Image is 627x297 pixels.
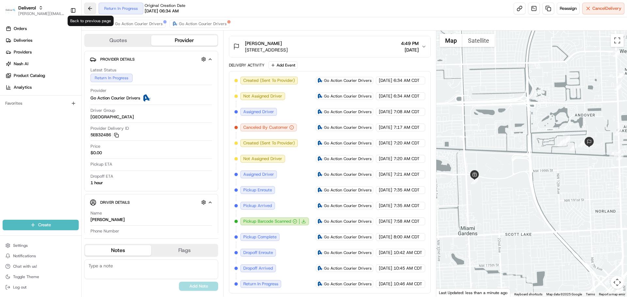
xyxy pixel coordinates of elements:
[145,8,179,14] span: [DATE] 06:34 AM
[3,59,81,69] a: Nash AI
[90,95,140,101] span: Go Action Courier Drivers
[379,203,392,209] span: [DATE]
[13,274,39,279] span: Toggle Theme
[55,146,60,152] div: 💻
[245,47,288,53] span: [STREET_ADDRESS]
[13,119,18,124] img: 1736555255976-a54dd68f-1ca7-489b-9aae-adbdc363a1c4
[151,245,217,256] button: Flags
[58,119,71,124] span: [DATE]
[3,241,79,250] button: Settings
[324,141,372,146] span: Go Action Courier Drivers
[401,47,419,53] span: [DATE]
[7,85,44,90] div: Past conversations
[3,251,79,260] button: Notifications
[3,262,79,271] button: Chat with us!
[13,146,50,152] span: Knowledge Base
[151,35,217,46] button: Provider
[13,264,37,269] span: Chat with us!
[546,292,582,296] span: Map data ©2025 Google
[317,219,323,224] img: ActionCourier.png
[243,265,273,271] span: Dropoff Arrived
[324,125,372,130] span: Go Action Courier Drivers
[90,180,103,186] div: 1 hour
[20,101,53,106] span: [PERSON_NAME]
[4,143,53,155] a: 📗Knowledge Base
[18,5,36,11] span: Deliverol
[243,187,272,193] span: Pickup Enroute
[317,250,323,255] img: ActionCourier.png
[243,125,288,130] span: Canceled By Customer
[18,11,65,16] button: [PERSON_NAME][EMAIL_ADDRESS][DOMAIN_NAME]
[440,34,462,47] button: Show street map
[229,36,430,57] button: [PERSON_NAME][STREET_ADDRESS]4:49 PM[DATE]
[394,250,422,256] span: 10:42 AM CDT
[7,95,17,105] img: Jeff Sasse
[317,78,323,83] img: ActionCourier.png
[90,143,100,149] span: Price
[29,69,90,74] div: We're available if you need us!
[570,143,577,151] div: 6
[243,93,282,99] span: Not Assigned Driver
[172,21,178,26] img: ActionCourier.png
[401,40,419,47] span: 4:49 PM
[379,78,392,83] span: [DATE]
[379,218,392,224] span: [DATE]
[14,73,45,79] span: Product Catalog
[54,101,56,106] span: •
[394,234,420,240] span: 8:00 AM CDT
[394,109,420,115] span: 7:08 AM CDT
[229,63,265,68] div: Delivery Activity
[7,26,119,37] p: Welcome 👋
[324,172,372,177] span: Go Action Courier Drivers
[394,187,420,193] span: 7:35 AM CDT
[324,281,372,287] span: Go Action Courier Drivers
[614,128,621,136] div: 8
[582,3,624,14] button: CancelDelivery
[179,21,227,26] span: Go Action Courier Drivers
[317,141,323,146] img: ActionCourier.png
[324,156,372,161] span: Go Action Courier Drivers
[101,83,119,91] button: See all
[324,203,372,208] span: Go Action Courier Drivers
[324,187,372,193] span: Go Action Courier Drivers
[90,217,125,223] div: [PERSON_NAME]
[245,40,282,47] span: [PERSON_NAME]
[324,234,372,240] span: Go Action Courier Drivers
[90,67,116,73] span: Latest Status
[317,234,323,240] img: ActionCourier.png
[3,23,81,34] a: Orders
[90,54,213,65] button: Provider Details
[17,42,108,49] input: Clear
[324,266,372,271] span: Go Action Courier Drivers
[243,78,295,83] span: Created (Sent To Provider)
[14,49,32,55] span: Providers
[243,218,297,224] button: Pickup Barcode Scanned
[14,62,25,74] img: 1732323095091-59ea418b-cfe3-43c8-9ae0-d0d06d6fd42c
[90,126,129,131] span: Provider Delivery ID
[3,98,79,109] div: Favorites
[7,146,12,152] div: 📗
[617,71,624,78] div: 14
[243,109,274,115] span: Assigned Driver
[586,292,595,296] a: Terms
[394,218,420,224] span: 7:58 AM CDT
[394,265,422,271] span: 10:45 AM CDT
[394,171,420,177] span: 7:21 AM CDT
[145,3,185,8] span: Original Creation Date
[243,203,272,209] span: Pickup Arrived
[243,156,282,162] span: Not Assigned Driver
[379,171,392,177] span: [DATE]
[243,281,278,287] span: Return In Progress
[394,140,420,146] span: 7:20 AM CDT
[14,61,28,67] span: Nash AI
[7,112,17,125] img: Jes Laurent
[379,93,392,99] span: [DATE]
[379,234,392,240] span: [DATE]
[90,114,134,120] span: [GEOGRAPHIC_DATA]
[317,172,323,177] img: ActionCourier.png
[3,47,81,57] a: Providers
[62,146,105,152] span: API Documentation
[7,7,20,20] img: Nash
[243,140,295,146] span: Created (Sent To Provider)
[379,187,392,193] span: [DATE]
